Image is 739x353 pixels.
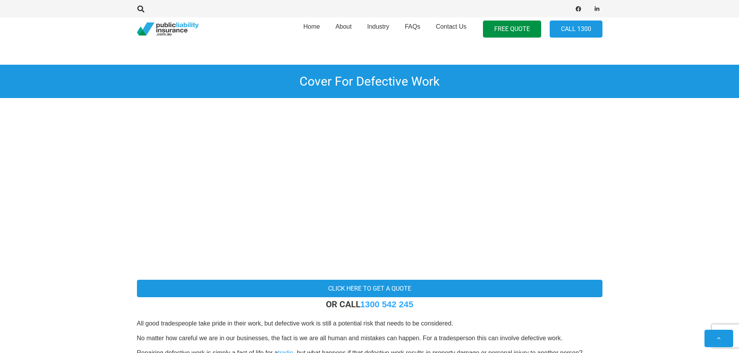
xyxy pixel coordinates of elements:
strong: OR CALL [326,299,414,309]
p: No matter how careful we are in our businesses, the fact is we are all human and mistakes can hap... [137,334,602,343]
a: Search [133,5,149,12]
a: Industry [359,15,397,43]
span: FAQs [405,23,420,30]
a: Call 1300 [550,21,602,38]
a: Back to top [704,330,733,347]
a: LinkedIn [592,3,602,14]
a: 1300 542 245 [360,300,414,309]
span: Contact Us [436,23,466,30]
span: Home [303,23,320,30]
a: Click here to get a quote [137,280,602,297]
a: Contact Us [428,15,474,43]
a: FREE QUOTE [483,21,541,38]
a: Home [296,15,328,43]
img: Cover For Defective Work [39,98,700,253]
a: pli_logotransparent [137,22,199,36]
p: All good tradespeople take pride in their work, but defective work is still a potential risk that... [137,319,602,328]
a: About [328,15,360,43]
a: FAQs [397,15,428,43]
span: About [336,23,352,30]
span: Industry [367,23,389,30]
a: Facebook [573,3,584,14]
